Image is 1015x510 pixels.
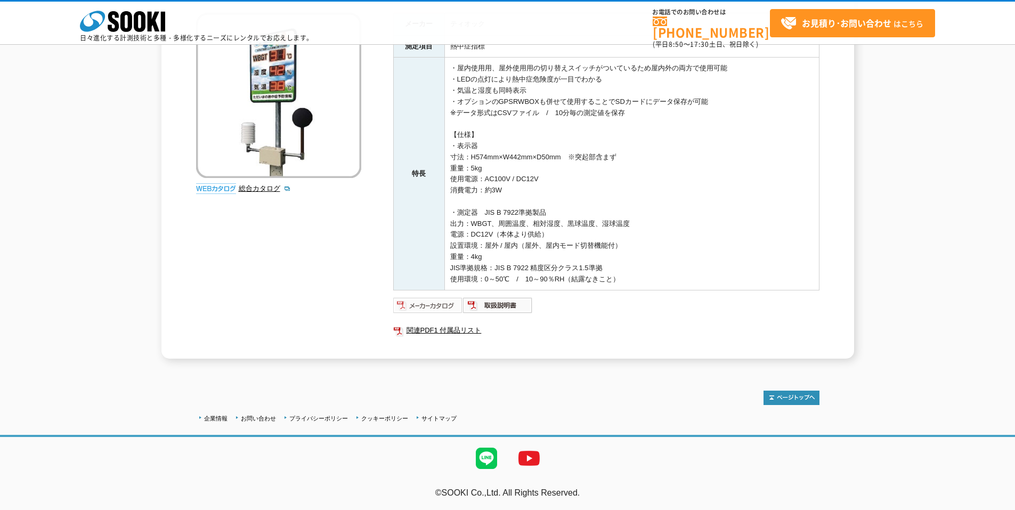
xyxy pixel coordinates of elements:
[393,323,819,337] a: 関連PDF1 付属品リスト
[393,304,463,312] a: メーカーカタログ
[463,297,533,314] img: 取扱説明書
[289,415,348,422] a: プライバシーポリシー
[196,183,236,194] img: webカタログ
[690,39,709,49] span: 17:30
[444,58,819,290] td: ・屋内使用用、屋外使用用の切り替えスイッチがついているため屋内外の両方で使用可能 ・LEDの点灯により熱中症危険度が一目でわかる ・気温と湿度も同時表示 ・オプションのGPSRWBOXも併せて使...
[465,437,508,480] img: LINE
[361,415,408,422] a: クッキーポリシー
[764,391,819,405] img: トップページへ
[239,184,291,192] a: 総合カタログ
[781,15,923,31] span: はこちら
[463,304,533,312] a: 取扱説明書
[393,58,444,290] th: 特長
[770,9,935,37] a: お見積り･お問い合わせはこちら
[669,39,684,49] span: 8:50
[508,437,550,480] img: YouTube
[80,35,313,41] p: 日々進化する計測技術と多種・多様化するニーズにレンタルでお応えします。
[802,17,891,29] strong: お見積り･お問い合わせ
[653,39,758,49] span: (平日 ～ 土日、祝日除く)
[974,499,1015,508] a: テストMail
[421,415,457,422] a: サイトマップ
[241,415,276,422] a: お問い合わせ
[653,9,770,15] span: お電話でのお問い合わせは
[393,297,463,314] img: メーカーカタログ
[653,17,770,38] a: [PHONE_NUMBER]
[196,13,361,178] img: WBGT特化型環境表示器 TK0240型
[204,415,228,422] a: 企業情報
